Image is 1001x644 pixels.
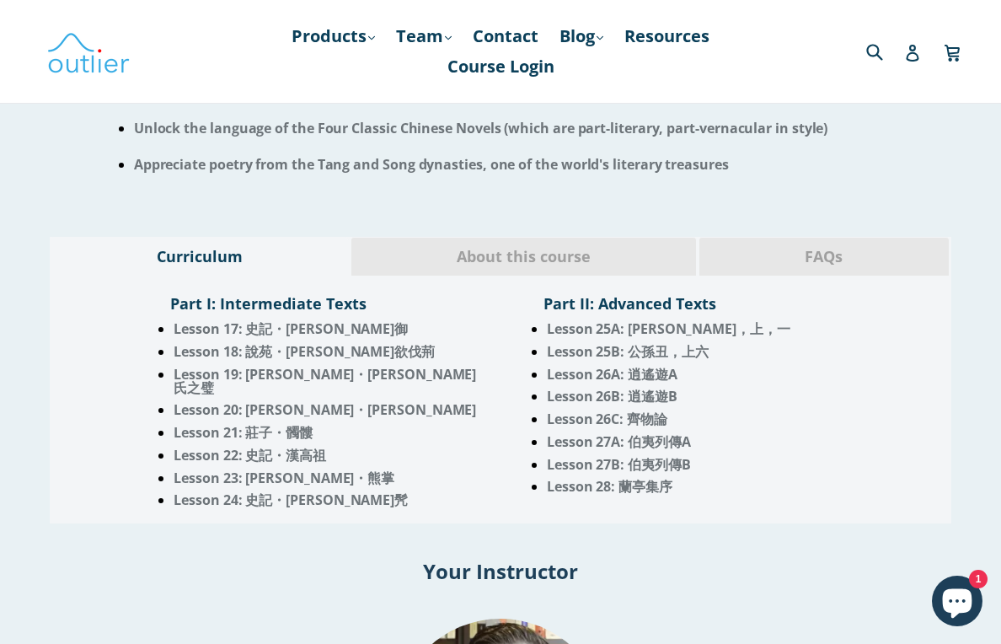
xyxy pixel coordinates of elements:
[547,432,691,451] span: Lesson 27A: 伯夷列傳A
[174,446,326,464] span: Lesson 22: 史記・漢高祖
[174,319,408,338] span: Lesson 17: 史記・[PERSON_NAME]御
[174,423,313,442] span: Lesson 21: 莊子・髑髏
[547,410,667,428] span: Lesson 26C: 齊物論
[464,21,547,51] a: Contact
[547,319,790,338] span: Lesson 25A: [PERSON_NAME]，上，一
[927,576,988,631] inbox-online-store-chat: Shopify online store chat
[616,21,718,51] a: Resources
[543,293,831,314] h1: Part II: Advanced Texts
[174,491,408,509] span: Lesson 24: 史記・[PERSON_NAME]髠
[174,400,476,419] span: Lesson 20: [PERSON_NAME]・[PERSON_NAME]
[174,342,435,361] span: Lesson 18: 說苑・[PERSON_NAME]欲伐荊
[134,155,729,174] span: Appreciate poetry from the Tang and Song dynasties, one of the world's literary treasures
[551,21,612,51] a: Blog
[174,365,476,397] span: Lesson 19: [PERSON_NAME]・[PERSON_NAME]氏之璧
[547,342,709,361] span: Lesson 25B: 公孫丑，上六
[712,246,935,268] span: FAQs
[547,455,691,474] span: Lesson 27B: 伯夷列傳B
[283,21,383,51] a: Products
[439,51,563,82] a: Course Login
[862,34,908,68] input: Search
[46,27,131,76] img: Outlier Linguistics
[547,387,677,405] span: Lesson 26B: 逍遙遊B
[547,365,677,384] span: Lesson 26A: 逍遙遊A
[547,477,672,496] span: Lesson 28: 蘭亭集序
[170,293,458,314] h1: Part I: Intermediate Texts
[134,119,828,137] span: Unlock the language of the Four Classic Chinese Novels (which are part-literary, part-vernacular ...
[364,246,683,268] span: About this course
[63,246,335,268] span: Curriculum
[388,21,460,51] a: Team
[174,469,394,487] span: Lesson 23: [PERSON_NAME]・熊掌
